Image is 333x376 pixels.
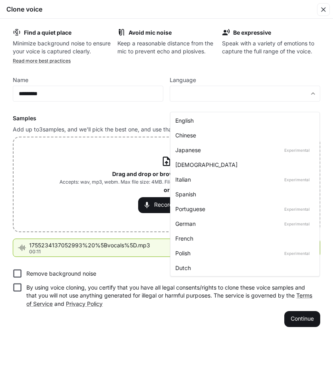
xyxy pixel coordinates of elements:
div: Portuguese [175,205,311,213]
div: Dutch [175,264,311,272]
div: Chinese [175,131,311,139]
div: English [175,116,311,125]
div: Italian [175,175,311,184]
div: Japanese [175,146,311,154]
p: Experimental [283,220,311,227]
div: French [175,234,311,243]
div: German [175,219,311,228]
p: Experimental [283,206,311,213]
div: [DEMOGRAPHIC_DATA] [175,161,311,169]
div: Spanish [175,190,311,198]
p: Experimental [283,250,311,257]
p: Experimental [283,176,311,183]
p: Experimental [283,147,311,154]
div: Polish [175,249,311,257]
